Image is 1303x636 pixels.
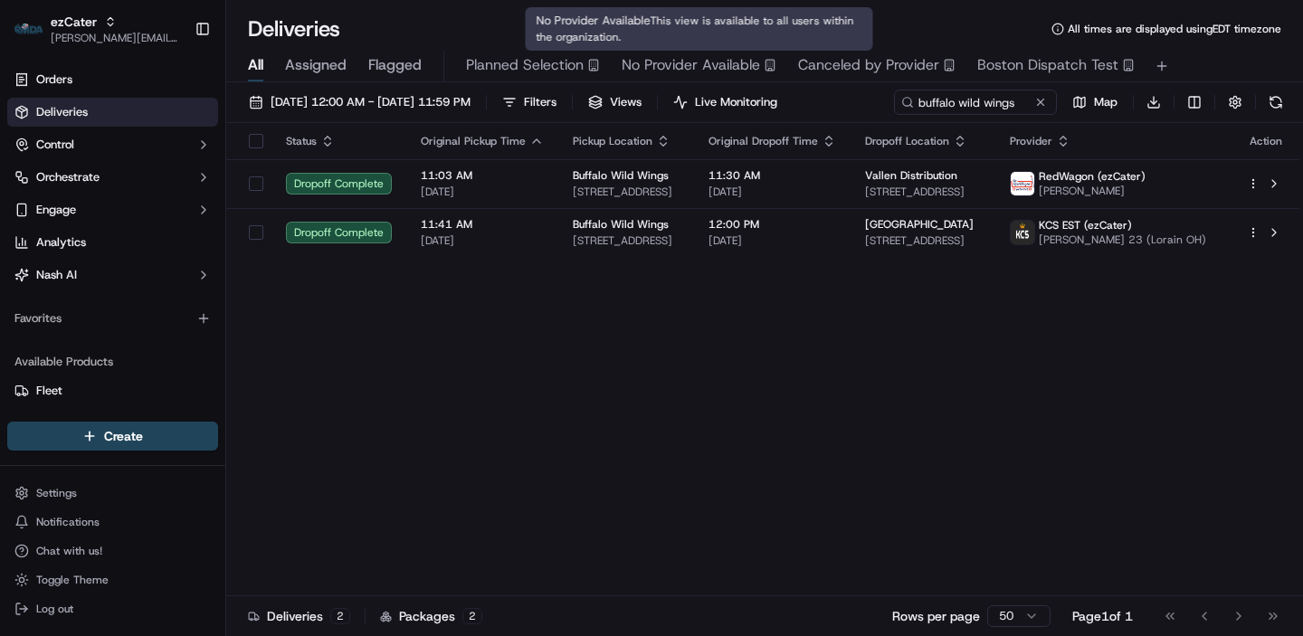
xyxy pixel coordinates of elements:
[36,544,102,558] span: Chat with us!
[248,607,350,625] div: Deliveries
[7,7,187,51] button: ezCaterezCater[PERSON_NAME][EMAIL_ADDRESS][DOMAIN_NAME]
[573,185,680,199] span: [STREET_ADDRESS]
[421,233,544,248] span: [DATE]
[1072,607,1133,625] div: Page 1 of 1
[462,608,482,624] div: 2
[7,163,218,192] button: Orchestrate
[709,134,818,148] span: Original Dropoff Time
[665,90,785,115] button: Live Monitoring
[368,54,422,76] span: Flagged
[573,233,680,248] span: [STREET_ADDRESS]
[865,134,949,148] span: Dropoff Location
[7,567,218,593] button: Toggle Theme
[36,573,109,587] span: Toggle Theme
[573,217,669,232] span: Buffalo Wild Wings
[695,94,777,110] span: Live Monitoring
[36,486,77,500] span: Settings
[1039,218,1132,233] span: KCS EST (ezCater)
[580,90,650,115] button: Views
[494,90,565,115] button: Filters
[36,71,72,88] span: Orders
[1010,134,1052,148] span: Provider
[14,24,43,35] img: ezCater
[7,376,218,405] button: Fleet
[7,509,218,535] button: Notifications
[865,168,957,183] span: Vallen Distribution
[709,168,836,183] span: 11:30 AM
[7,304,218,333] div: Favorites
[610,94,642,110] span: Views
[1039,233,1206,247] span: [PERSON_NAME] 23 (Lorain OH)
[36,104,88,120] span: Deliveries
[894,90,1057,115] input: Type to search
[7,538,218,564] button: Chat with us!
[1247,134,1285,148] div: Action
[248,14,340,43] h1: Deliveries
[1064,90,1126,115] button: Map
[1263,90,1289,115] button: Refresh
[526,7,873,51] div: No Provider Available
[241,90,479,115] button: [DATE] 12:00 AM - [DATE] 11:59 PM
[380,607,482,625] div: Packages
[524,94,556,110] span: Filters
[709,217,836,232] span: 12:00 PM
[709,233,836,248] span: [DATE]
[573,168,669,183] span: Buffalo Wild Wings
[7,480,218,506] button: Settings
[248,54,263,76] span: All
[622,54,760,76] span: No Provider Available
[36,383,62,399] span: Fleet
[285,54,347,76] span: Assigned
[51,13,97,31] button: ezCater
[286,134,317,148] span: Status
[1068,22,1281,36] span: All times are displayed using EDT timezone
[421,134,526,148] span: Original Pickup Time
[7,65,218,94] a: Orders
[421,185,544,199] span: [DATE]
[1011,172,1034,195] img: time_to_eat_nevada_logo
[36,515,100,529] span: Notifications
[7,98,218,127] a: Deliveries
[36,137,74,153] span: Control
[7,261,218,290] button: Nash AI
[1011,221,1034,244] img: kcs-delivery.png
[36,169,100,185] span: Orchestrate
[36,602,73,616] span: Log out
[36,267,77,283] span: Nash AI
[271,94,471,110] span: [DATE] 12:00 AM - [DATE] 11:59 PM
[1039,184,1146,198] span: [PERSON_NAME]
[977,54,1118,76] span: Boston Dispatch Test
[537,14,854,44] span: This view is available to all users within the organization.
[7,596,218,622] button: Log out
[421,217,544,232] span: 11:41 AM
[865,217,974,232] span: [GEOGRAPHIC_DATA]
[7,228,218,257] a: Analytics
[466,54,584,76] span: Planned Selection
[14,383,211,399] a: Fleet
[7,195,218,224] button: Engage
[36,234,86,251] span: Analytics
[421,168,544,183] span: 11:03 AM
[36,202,76,218] span: Engage
[892,607,980,625] p: Rows per page
[7,422,218,451] button: Create
[330,608,350,624] div: 2
[1094,94,1118,110] span: Map
[865,233,981,248] span: [STREET_ADDRESS]
[865,185,981,199] span: [STREET_ADDRESS]
[51,31,180,45] button: [PERSON_NAME][EMAIL_ADDRESS][DOMAIN_NAME]
[7,130,218,159] button: Control
[709,185,836,199] span: [DATE]
[104,427,143,445] span: Create
[1039,169,1146,184] span: RedWagon (ezCater)
[798,54,939,76] span: Canceled by Provider
[7,347,218,376] div: Available Products
[573,134,652,148] span: Pickup Location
